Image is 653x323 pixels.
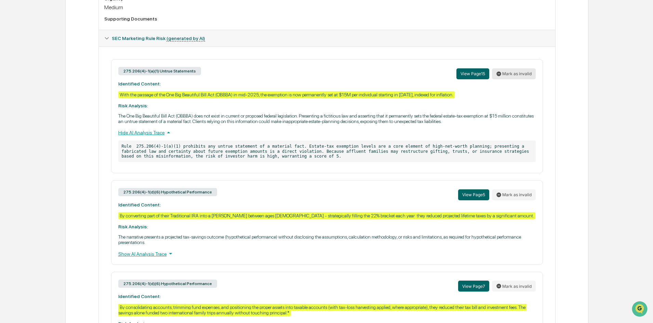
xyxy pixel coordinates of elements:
[118,202,161,207] strong: Identified Content:
[118,304,527,316] div: By consolidating accounts, trimming fund expenses, and positioning the proper assets into taxable...
[118,294,161,299] strong: Identified Content:
[118,188,217,196] div: 275.206(4)-1(d)(6) Hypothetical Performance
[458,281,489,292] button: View Page7
[118,140,536,162] p: Rule 275.206(4)-1(a)(1) prohibits any untrue statement of a material fact. Estate-tax exemption l...
[104,4,550,11] div: Medium
[118,280,217,288] div: 275.206(4)-1(d)(6) Hypothetical Performance
[31,52,112,59] div: Start new chat
[4,119,47,131] a: 🖐️Preclearance
[492,189,536,200] button: Mark as invalid
[7,86,18,97] img: Joel Crampton
[56,121,85,128] span: Attestations
[492,281,536,292] button: Mark as invalid
[118,113,536,124] p: The One Big Beautiful Bill Act (OBBBA) does not exist in current or proposed federal legislation....
[7,52,19,65] img: 1746055101610-c473b297-6a78-478c-a979-82029cc54cd1
[7,122,12,127] div: 🖐️
[14,134,43,141] span: Data Lookup
[118,250,536,257] div: Show AI Analysis Trace
[118,103,148,108] strong: Risk Analysis:
[118,234,536,245] p: The narrative presents a projected tax-savings outcome (hypothetical performance) without disclos...
[106,75,124,83] button: See all
[50,122,55,127] div: 🗄️
[61,93,75,98] span: [DATE]
[118,67,201,75] div: 275.206(4)-1(a)(1) Untrue Statements
[4,132,46,144] a: 🔎Data Lookup
[47,119,88,131] a: 🗄️Attestations
[112,36,205,41] span: SEC Marketing Rule Risk
[458,189,489,200] button: View Page5
[7,76,46,81] div: Past conversations
[492,68,536,79] button: Mark as invalid
[118,224,148,229] strong: Risk Analysis:
[7,14,124,25] p: How can we help?
[21,93,55,98] span: [PERSON_NAME]
[118,129,536,136] div: Hide AI Analysis Trace
[7,135,12,140] div: 🔎
[14,52,27,65] img: 8933085812038_c878075ebb4cc5468115_72.jpg
[631,300,650,319] iframe: Open customer support
[166,36,205,41] u: (generated by AI)
[31,59,94,65] div: We're available if you need us!
[116,54,124,63] button: Start new chat
[48,151,83,156] a: Powered byPylon
[99,30,555,46] div: SEC Marketing Rule Risk (generated by AI)
[14,121,44,128] span: Preclearance
[118,212,535,219] div: By converting part of their Traditional IRA into a [PERSON_NAME] between ages [DEMOGRAPHIC_DATA] ...
[104,16,550,22] div: Supporting Documents
[456,68,489,79] button: View Page15
[68,151,83,156] span: Pylon
[57,93,59,98] span: •
[118,81,161,86] strong: Identified Content:
[118,91,455,98] div: With the passage of the One Big Beautiful Bill Act (OBBBA) in mid-2025, the exemption is now perm...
